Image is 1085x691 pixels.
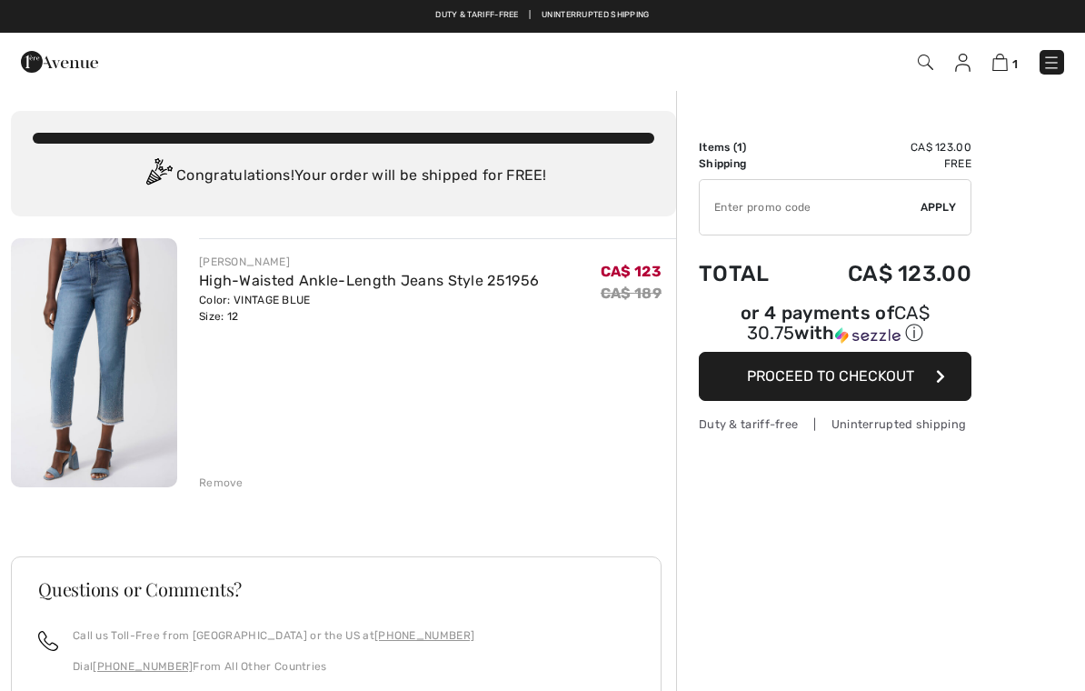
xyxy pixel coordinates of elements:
[93,660,193,673] a: [PHONE_NUMBER]
[11,238,177,487] img: High-Waisted Ankle-Length Jeans Style 251956
[992,54,1008,71] img: Shopping Bag
[699,243,798,305] td: Total
[140,158,176,195] img: Congratulation2.svg
[992,51,1018,73] a: 1
[798,139,971,155] td: CA$ 123.00
[747,302,930,344] span: CA$ 30.75
[835,327,901,344] img: Sezzle
[199,292,539,325] div: Color: VINTAGE BLUE Size: 12
[699,352,971,401] button: Proceed to Checkout
[33,158,654,195] div: Congratulations! Your order will be shipped for FREE!
[798,243,971,305] td: CA$ 123.00
[699,155,798,172] td: Shipping
[700,180,921,235] input: Promo code
[199,475,244,491] div: Remove
[601,285,662,302] s: CA$ 189
[38,631,58,651] img: call
[918,55,933,70] img: Search
[374,629,474,642] a: [PHONE_NUMBER]
[21,52,98,69] a: 1ère Avenue
[199,254,539,270] div: [PERSON_NAME]
[798,155,971,172] td: Free
[73,658,474,675] p: Dial From All Other Countries
[73,627,474,644] p: Call us Toll-Free from [GEOGRAPHIC_DATA] or the US at
[747,367,914,385] span: Proceed to Checkout
[699,139,798,155] td: Items ( )
[921,199,957,215] span: Apply
[737,141,742,154] span: 1
[38,580,634,598] h3: Questions or Comments?
[955,54,971,72] img: My Info
[21,44,98,80] img: 1ère Avenue
[1012,57,1018,71] span: 1
[699,305,971,352] div: or 4 payments ofCA$ 30.75withSezzle Click to learn more about Sezzle
[199,272,539,289] a: High-Waisted Ankle-Length Jeans Style 251956
[699,305,971,345] div: or 4 payments of with
[699,416,971,433] div: Duty & tariff-free | Uninterrupted shipping
[1042,54,1060,72] img: Menu
[601,263,662,280] span: CA$ 123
